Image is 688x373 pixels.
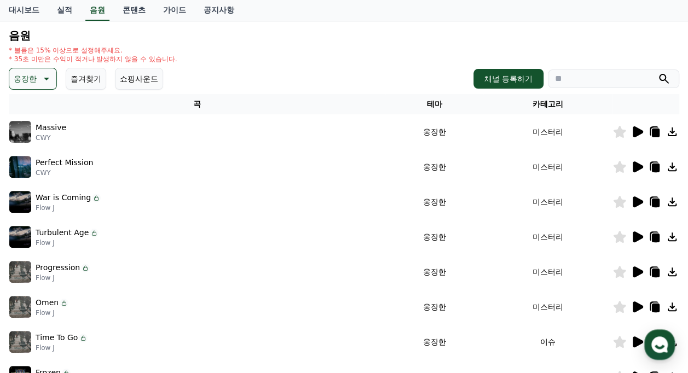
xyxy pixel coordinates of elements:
td: 웅장한 [385,289,483,324]
p: Omen [36,297,59,308]
p: War is Coming [36,192,91,203]
td: 웅장한 [385,114,483,149]
img: music [9,296,31,318]
td: 웅장한 [385,254,483,289]
p: Time To Go [36,332,78,343]
p: Flow J [36,343,88,352]
td: 웅장한 [385,149,483,184]
img: music [9,331,31,353]
td: 미스터리 [483,184,612,219]
td: 미스터리 [483,149,612,184]
a: 대화 [72,282,141,310]
img: music [9,121,31,143]
p: CWY [36,168,93,177]
td: 웅장한 [385,219,483,254]
p: Flow J [36,203,101,212]
a: 설정 [141,282,210,310]
h4: 음원 [9,30,679,42]
th: 카테고리 [483,94,612,114]
th: 테마 [385,94,483,114]
button: 쇼핑사운드 [115,68,163,90]
td: 이슈 [483,324,612,359]
th: 곡 [9,94,385,114]
button: 채널 등록하기 [473,69,544,89]
p: CWY [36,133,66,142]
a: 홈 [3,282,72,310]
img: music [9,261,31,283]
p: * 볼륨은 15% 이상으로 설정해주세요. [9,46,177,55]
button: 즐겨찾기 [66,68,106,90]
td: 웅장한 [385,184,483,219]
p: Perfect Mission [36,157,93,168]
img: music [9,191,31,213]
td: 웅장한 [385,324,483,359]
img: music [9,156,31,178]
span: 설정 [169,299,182,307]
td: 미스터리 [483,289,612,324]
p: Flow J [36,273,90,282]
span: 홈 [34,299,41,307]
span: 대화 [100,299,113,308]
img: music [9,226,31,248]
td: 미스터리 [483,254,612,289]
p: Flow J [36,238,99,247]
td: 미스터리 [483,219,612,254]
p: Turbulent Age [36,227,89,238]
p: Massive [36,122,66,133]
p: Progression [36,262,80,273]
p: 웅장한 [14,71,37,86]
p: Flow J [36,308,68,317]
td: 미스터리 [483,114,612,149]
button: 웅장한 [9,68,57,90]
p: * 35초 미만은 수익이 적거나 발생하지 않을 수 있습니다. [9,55,177,63]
